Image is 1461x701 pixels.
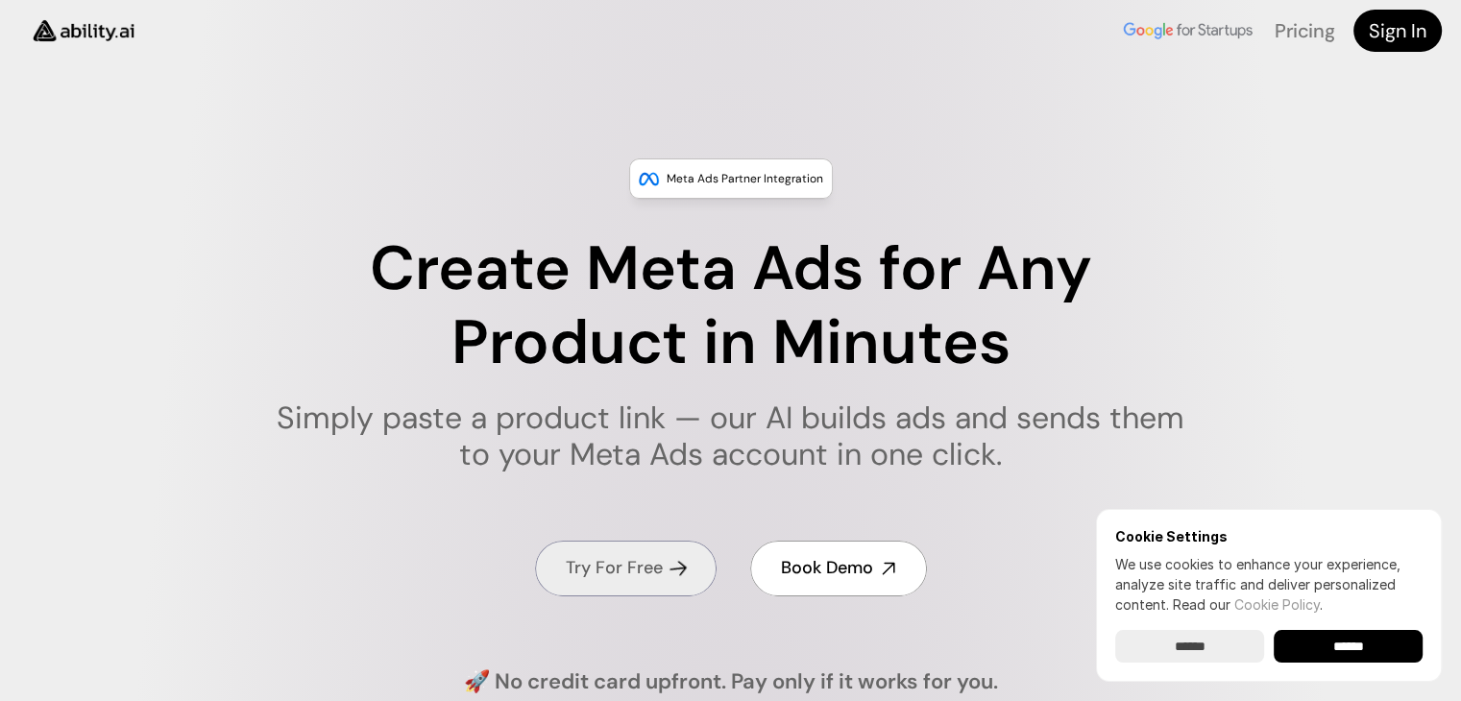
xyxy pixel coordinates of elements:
span: Read our . [1173,596,1323,613]
a: Pricing [1275,18,1334,43]
h4: 🚀 No credit card upfront. Pay only if it works for you. [464,667,998,697]
a: Book Demo [750,541,927,595]
p: Meta Ads Partner Integration [667,169,823,188]
h6: Cookie Settings [1115,528,1423,544]
h4: Try For Free [566,556,663,580]
a: Sign In [1353,10,1442,52]
h4: Sign In [1369,17,1426,44]
h1: Create Meta Ads for Any Product in Minutes [264,232,1197,380]
h1: Simply paste a product link — our AI builds ads and sends them to your Meta Ads account in one cl... [264,399,1197,473]
h4: Book Demo [781,556,873,580]
a: Try For Free [535,541,717,595]
p: We use cookies to enhance your experience, analyze site traffic and deliver personalized content. [1115,554,1423,615]
a: Cookie Policy [1234,596,1320,613]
